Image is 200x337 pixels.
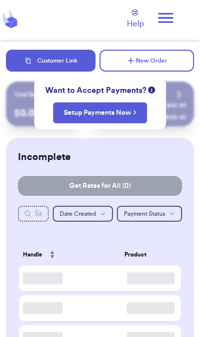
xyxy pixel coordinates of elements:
[44,245,60,264] button: Sort ascending
[18,150,71,164] h2: Incomplete
[167,101,186,109] div: $ 45.99
[127,18,144,30] span: Help
[53,206,113,222] button: Date Created
[165,113,186,121] div: $ 123.45
[18,206,49,222] input: Search
[127,9,144,30] a: Help
[60,211,96,217] span: Date Created
[64,108,137,118] a: Setup Payments Now
[45,84,146,96] span: Want to Accept Payments?
[100,50,194,72] button: New Order
[6,50,96,72] button: Customer Link
[124,211,165,217] span: Payment Status
[120,242,181,267] th: Product
[53,102,147,123] button: Setup Payments Now
[14,106,73,120] p: $ 0.00
[117,206,182,222] button: Payment Status
[18,176,182,196] button: Get Rates for All (0)
[14,90,49,98] p: Total Balance
[23,250,42,259] span: Handle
